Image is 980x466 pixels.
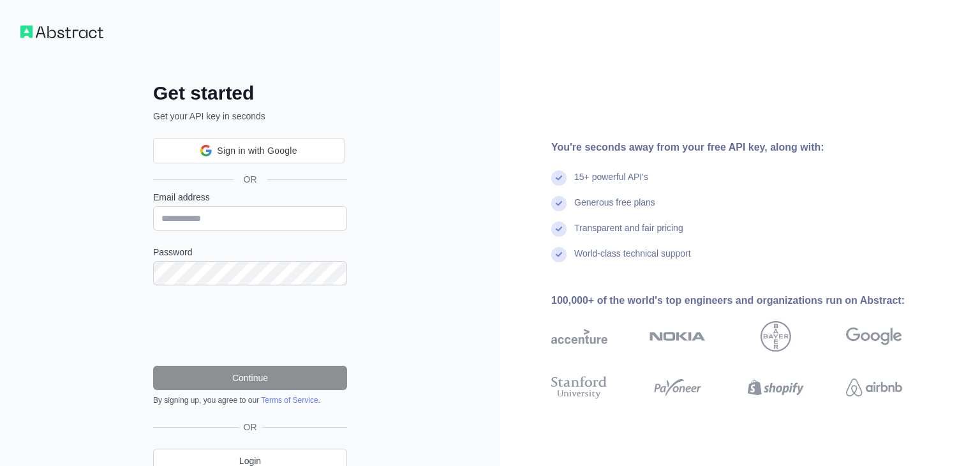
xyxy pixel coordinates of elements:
div: Sign in with Google [153,138,345,163]
div: 15+ powerful API's [574,170,648,196]
div: Generous free plans [574,196,655,222]
img: check mark [551,196,567,211]
img: accenture [551,321,607,352]
div: World-class technical support [574,247,691,273]
img: bayer [761,321,791,352]
h2: Get started [153,82,347,105]
p: Get your API key in seconds [153,110,347,123]
span: Sign in with Google [217,144,297,158]
img: airbnb [846,373,902,402]
img: check mark [551,222,567,237]
label: Email address [153,191,347,204]
span: OR [234,173,267,186]
img: check mark [551,170,567,186]
img: stanford university [551,373,607,402]
span: OR [239,421,262,433]
div: 100,000+ of the world's top engineers and organizations run on Abstract: [551,293,943,308]
iframe: reCAPTCHA [153,301,347,350]
div: Transparent and fair pricing [574,222,683,247]
div: You're seconds away from your free API key, along with: [551,140,943,155]
label: Password [153,246,347,259]
button: Continue [153,366,347,390]
img: google [846,321,902,352]
div: By signing up, you agree to our . [153,395,347,405]
a: Terms of Service [261,396,318,405]
img: payoneer [650,373,706,402]
img: shopify [748,373,804,402]
img: nokia [650,321,706,352]
img: check mark [551,247,567,262]
img: Workflow [20,26,103,38]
